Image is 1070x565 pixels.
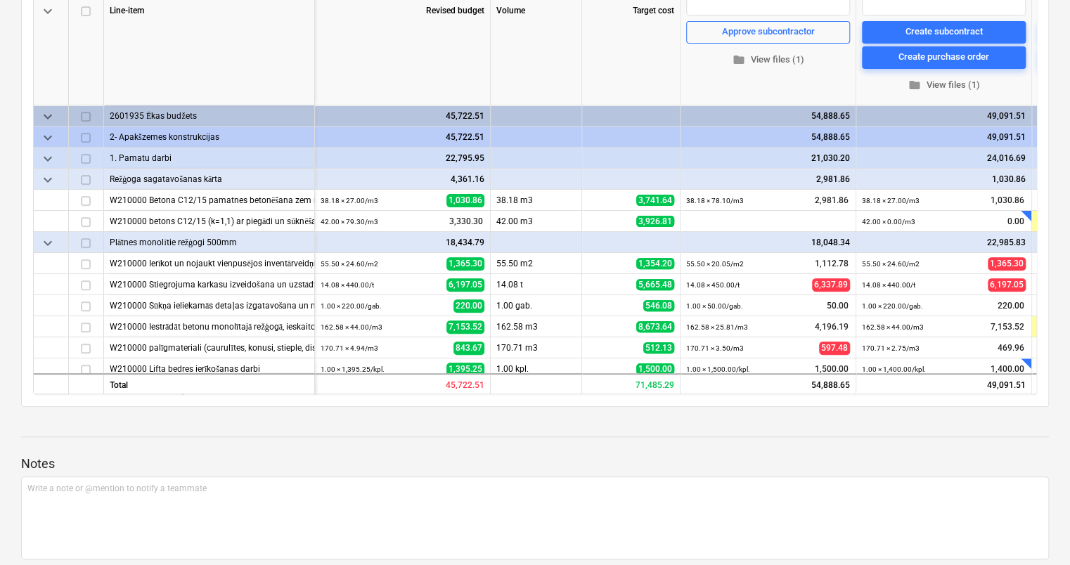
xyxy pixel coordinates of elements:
[39,150,56,167] span: keyboard_arrow_down
[104,373,315,394] div: Total
[988,278,1026,291] span: 6,197.05
[1006,215,1026,227] span: 0.00
[39,234,56,251] span: keyboard_arrow_down
[813,194,850,206] span: 2,981.86
[110,358,309,379] div: W210000 Lifta bedres ierīkošanas darbi
[868,77,1020,93] span: View files (1)
[321,148,484,169] div: 22,795.95
[110,274,309,294] div: W210000 Stiegrojuma karkasu izveidošana un uzstādīšana, stiegras savienojot ar stiepli (pēc spec.)
[21,455,1049,472] p: Notes
[110,148,309,168] div: 1. Pamatu darbi
[989,363,1026,375] span: 1,400.00
[321,281,374,289] small: 14.08 × 440.00 / t
[686,20,850,43] button: Approve subcontractor
[39,108,56,124] span: keyboard_arrow_down
[321,169,484,190] div: 4,361.16
[491,253,582,274] div: 55.50 m2
[110,295,309,316] div: W210000 Sūkņa ieliekamās detaļas izgatavošana un montāža (ja vajag)
[862,20,1026,43] button: Create subcontract
[448,215,484,227] span: 3,330.30
[636,279,674,290] span: 5,665.48
[686,148,850,169] div: 21,030.20
[446,193,484,207] span: 1,030.86
[862,105,1026,126] div: 49,091.51
[686,48,850,70] button: View files (1)
[989,194,1026,206] span: 1,030.86
[491,316,582,337] div: 162.58 m3
[636,216,674,227] span: 3,926.81
[862,218,915,226] small: 42.00 × 0.00 / m3
[321,105,484,126] div: 45,722.51
[110,126,309,147] div: 2- Apakšzemes konstrukcijas
[643,300,674,311] span: 546.08
[110,190,309,210] div: W210000 Betona C12/15 pamatnes betonēšana zem monolītās dzelzsbetona plātnes 70mm biezumā
[862,46,1026,68] button: Create purchase order
[686,323,748,331] small: 162.58 × 25.81 / m3
[813,363,850,375] span: 1,500.00
[813,257,850,269] span: 1,112.78
[110,253,309,273] div: W210000 Ierīkot un nojaukt vienpusējos inventārveidņus ar koka balstiem
[862,74,1026,96] button: View files (1)
[862,281,915,289] small: 14.08 × 440.00 / t
[996,342,1026,353] span: 469.96
[813,320,850,332] span: 4,196.19
[39,171,56,188] span: keyboard_arrow_down
[988,256,1026,270] span: 1,365.30
[862,232,1026,253] div: 22,985.83
[989,320,1026,332] span: 7,153.52
[812,278,850,291] span: 6,337.89
[110,337,309,358] div: W210000 palīgmateriali (caurulītes, konusi, stieple, distanceri, kokmateriali)
[819,341,850,354] span: 597.48
[686,105,850,126] div: 54,888.65
[908,78,921,91] span: folder
[491,337,582,358] div: 170.71 m3
[491,211,582,232] div: 42.00 m3
[636,363,674,375] span: 1,500.00
[722,24,815,40] div: Approve subcontractor
[862,344,920,352] small: 170.71 × 2.75 / m3
[321,218,378,226] small: 42.00 × 79.30 / m3
[905,24,983,40] div: Create subcontract
[1000,498,1070,565] iframe: Chat Widget
[862,148,1026,169] div: 24,016.69
[692,51,844,67] span: View files (1)
[321,344,378,352] small: 170.71 × 4.94 / m3
[110,211,309,231] div: W210000 betons C12/15 (k=1,1) ar piegādi un sūknēšanu
[321,260,378,268] small: 55.50 × 24.60 / m2
[636,195,674,206] span: 3,741.64
[321,197,378,204] small: 38.18 × 27.00 / m3
[446,256,484,270] span: 1,365.30
[453,299,484,312] span: 220.00
[110,316,309,337] div: W210000 Iestrādāt betonu monolītajā režģogā, ieskaitot betona nosegšanu un kopšanu, virsmas slīpē...
[686,197,744,204] small: 38.18 × 78.10 / m3
[898,49,989,65] div: Create purchase order
[39,2,56,19] span: keyboard_arrow_down
[491,358,582,379] div: 1.00 kpl.
[321,323,382,331] small: 162.58 × 44.00 / m3
[39,129,56,145] span: keyboard_arrow_down
[446,320,484,333] span: 7,153.52
[686,281,740,289] small: 14.08 × 450.00 / t
[110,169,309,189] div: Režģoga sagatavošanas kārta
[686,232,850,253] div: 18,048.34
[636,321,674,332] span: 8,673.64
[862,302,923,310] small: 1.00 × 220.00 / gab.
[856,373,1032,394] div: 49,091.51
[321,365,385,373] small: 1.00 × 1,395.25 / kpl.
[733,53,745,65] span: folder
[681,373,856,394] div: 54,888.65
[491,274,582,295] div: 14.08 t
[862,197,920,204] small: 38.18 × 27.00 / m3
[996,299,1026,311] span: 220.00
[686,302,743,310] small: 1.00 × 50.00 / gab.
[491,295,582,316] div: 1.00 gab.
[110,105,309,126] div: 2601935 Ēkas budžets
[686,365,750,373] small: 1.00 × 1,500.00 / kpl.
[491,190,582,211] div: 38.18 m3
[686,260,744,268] small: 55.50 × 20.05 / m2
[636,258,674,269] span: 1,354.20
[862,126,1026,148] div: 49,091.51
[110,232,309,252] div: Plātnes monolītie režģogi 500mm
[321,302,382,310] small: 1.00 × 220.00 / gab.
